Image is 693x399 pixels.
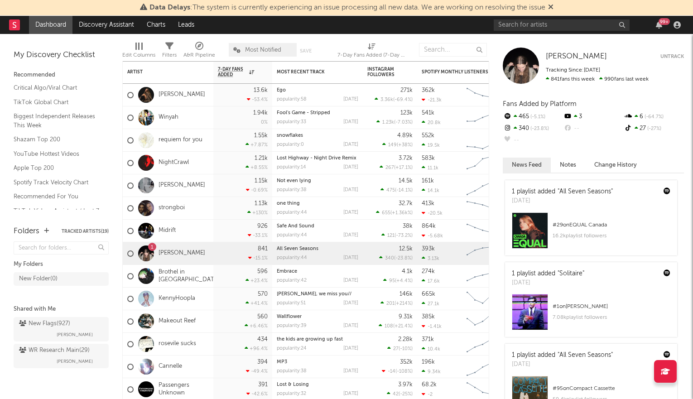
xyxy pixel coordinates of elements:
svg: Chart title [462,152,503,174]
div: Lost Highway - Night Drive Remix [277,156,358,161]
span: 42 [393,392,399,397]
div: 20.8k [422,120,441,125]
div: Embrace [277,269,358,274]
a: TikTok Videos Assistant / Last 7 Days - Top [14,206,100,225]
div: # 1 on [PERSON_NAME] [553,301,670,312]
div: # 95 on Compact Cassette [553,383,670,394]
div: popularity: 14 [277,165,306,170]
div: 926 [257,223,268,229]
div: 9.31k [399,314,413,320]
div: +8.55 % [245,164,268,170]
span: -108 % [397,369,411,374]
div: Instagram Followers [367,67,399,77]
div: snowflakes [277,133,358,138]
div: Lost & Losing [277,382,358,387]
div: Filters [162,38,177,65]
div: 271k [400,87,413,93]
span: Tracking Since: [DATE] [546,67,600,73]
a: Not even lying [277,178,311,183]
div: 352k [400,359,413,365]
div: 362k [422,87,435,93]
svg: Chart title [462,242,503,265]
div: 393k [422,246,435,252]
a: Spotify Track Velocity Chart [14,178,100,187]
div: [DATE] [343,391,358,396]
span: Fans Added by Platform [503,101,577,107]
button: Tracked Artists(19) [62,229,109,234]
div: A&R Pipeline [183,38,215,65]
button: News Feed [503,158,551,173]
div: 4.1k [402,269,413,274]
div: -- [563,123,623,135]
div: +7.87 % [245,142,268,148]
a: one thing [277,201,300,206]
span: : The system is currently experiencing an issue processing all new data. We are working on resolv... [149,4,545,11]
div: 123k [400,110,413,116]
a: MP3 [277,360,287,365]
div: Wallflower [277,314,358,319]
div: 1 playlist added [512,187,613,197]
span: 841 fans this week [546,77,595,82]
div: Recommended [14,70,109,81]
span: 27 [393,346,399,351]
div: -- [503,135,563,146]
div: -15.1 % [248,255,268,261]
div: [DATE] [343,369,358,374]
div: Artist [127,69,195,75]
a: WR Research Main(29)[PERSON_NAME] [14,344,109,368]
div: one thing [277,201,358,206]
div: -5.68k [422,233,443,239]
div: 3.13k [422,255,439,261]
div: 1 playlist added [512,351,613,360]
div: 38k [403,223,413,229]
div: WR Research Main ( 29 ) [19,345,90,356]
a: Passengers Unknown [159,382,209,397]
div: [DATE] [343,187,358,192]
div: popularity: 44 [277,255,307,260]
a: Leads [172,16,201,34]
span: -10 % [400,346,411,351]
a: #1on[PERSON_NAME]7.08kplaylist followers [505,294,677,337]
a: KennyHoopla [159,295,195,303]
svg: Chart title [462,197,503,220]
span: -14 [388,369,395,374]
div: Folders [14,226,39,237]
div: ( ) [387,391,413,397]
a: Cannelle [159,363,182,370]
div: +41.4 % [245,300,268,306]
span: +4.4 % [396,279,411,284]
div: My Discovery Checklist [14,50,109,61]
div: 6 [624,111,684,123]
svg: Chart title [462,129,503,152]
a: [PERSON_NAME], we miss you// [277,292,351,297]
div: 14.1k [422,187,439,193]
div: 3.97k [398,382,413,388]
div: 13.6k [254,87,268,93]
svg: Chart title [462,265,503,288]
a: "All Seven Seasons" [558,352,613,358]
div: 27 [624,123,684,135]
div: the kids are growing up fast [277,337,358,342]
div: 1.55k [254,133,268,139]
span: -27 % [646,126,661,131]
div: # 29 on EQUAL Canada [553,220,670,231]
a: Biggest Independent Releases This Week [14,111,100,130]
input: Search for artists [494,19,630,31]
div: My Folders [14,259,109,270]
div: 552k [422,133,434,139]
div: 0 % [261,120,268,125]
a: [PERSON_NAME] [159,250,205,257]
span: 7-Day Fans Added [218,67,247,77]
div: 2.28k [398,337,413,342]
div: 274k [422,269,435,274]
span: -64.7 % [643,115,664,120]
svg: Chart title [462,356,503,378]
div: 7-Day Fans Added (7-Day Fans Added) [337,38,405,65]
div: -0.69 % [246,187,268,193]
span: [PERSON_NAME] [57,329,93,340]
div: [DATE] [343,301,358,306]
span: +17.1 % [395,165,411,170]
button: Notes [551,158,585,173]
div: 841 [258,246,268,252]
div: 394 [257,359,268,365]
